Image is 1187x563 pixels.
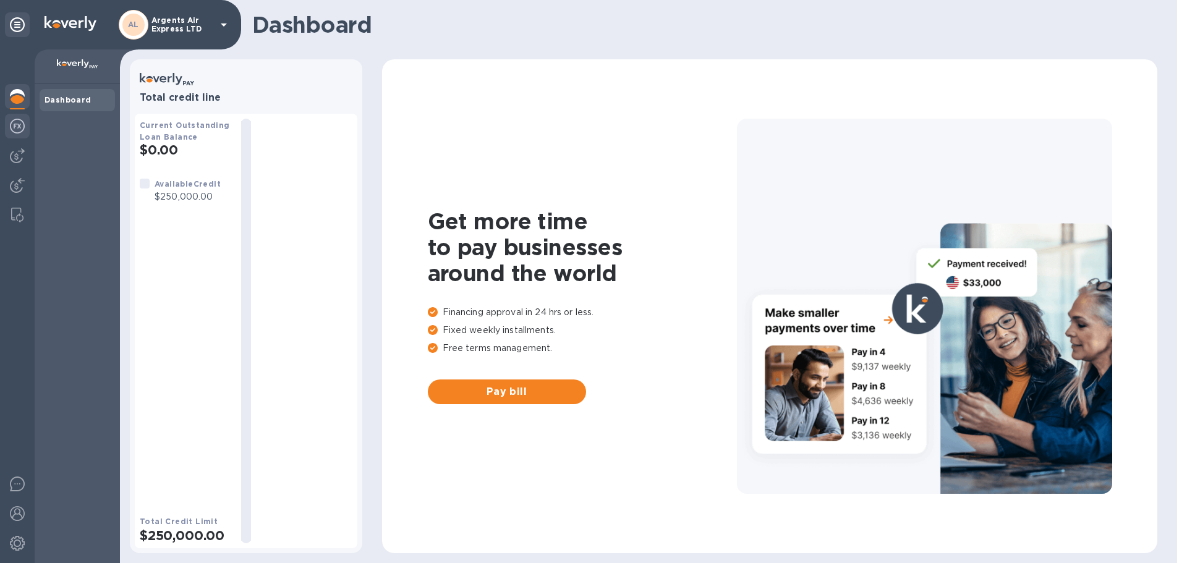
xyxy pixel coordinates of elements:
b: Dashboard [45,95,91,104]
button: Pay bill [428,379,586,404]
div: Unpin categories [5,12,30,37]
p: Financing approval in 24 hrs or less. [428,306,737,319]
h2: $250,000.00 [140,528,231,543]
b: AL [128,20,139,29]
h1: Dashboard [252,12,1151,38]
b: Total Credit Limit [140,517,218,526]
h3: Total credit line [140,92,352,104]
img: Foreign exchange [10,119,25,133]
span: Pay bill [438,384,576,399]
p: Argents Air Express LTD [151,16,213,33]
img: Logo [45,16,96,31]
p: Free terms management. [428,342,737,355]
p: Fixed weekly installments. [428,324,737,337]
h1: Get more time to pay businesses around the world [428,208,737,286]
b: Current Outstanding Loan Balance [140,121,230,142]
p: $250,000.00 [155,190,221,203]
b: Available Credit [155,179,221,188]
h2: $0.00 [140,142,231,158]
